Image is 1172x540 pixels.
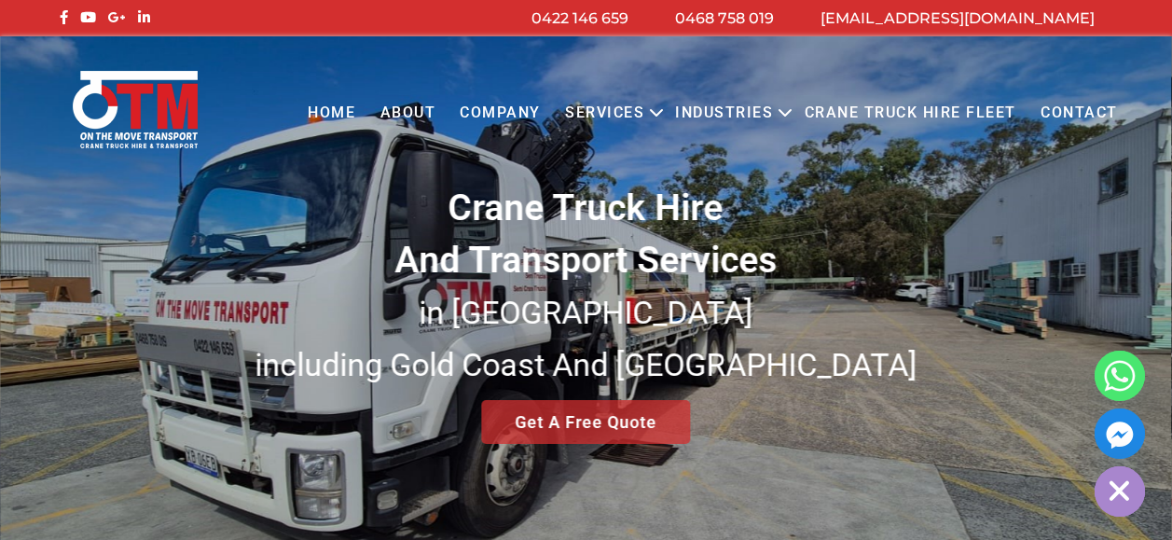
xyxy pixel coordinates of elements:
[553,88,656,139] a: Services
[531,9,628,27] a: 0422 146 659
[1028,88,1130,139] a: Contact
[1095,408,1145,459] a: Facebook_Messenger
[1095,351,1145,401] a: Whatsapp
[675,9,774,27] a: 0468 758 019
[663,88,785,139] a: Industries
[448,88,553,139] a: COMPANY
[367,88,448,139] a: About
[296,88,367,139] a: Home
[820,9,1095,27] a: [EMAIL_ADDRESS][DOMAIN_NAME]
[792,88,1027,139] a: Crane Truck Hire Fleet
[481,400,690,444] a: Get A Free Quote
[255,294,917,383] small: in [GEOGRAPHIC_DATA] including Gold Coast And [GEOGRAPHIC_DATA]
